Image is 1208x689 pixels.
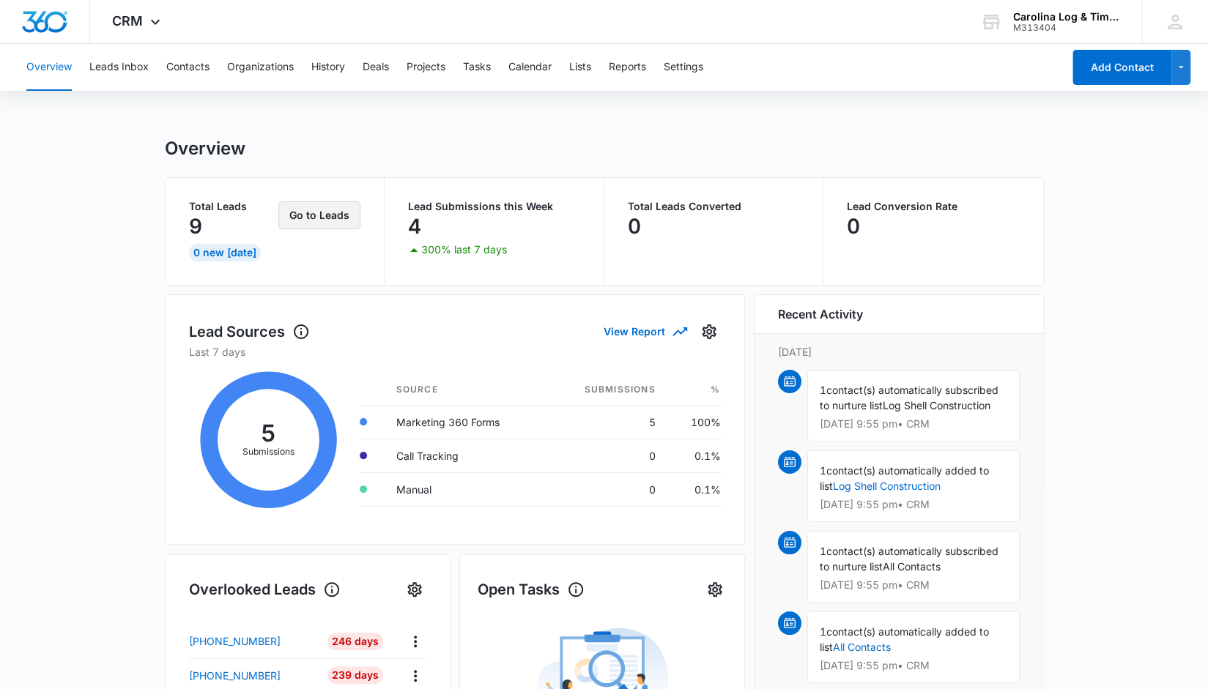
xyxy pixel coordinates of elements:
p: [PHONE_NUMBER] [189,668,281,683]
button: Contacts [166,44,210,91]
button: Settings [703,578,727,601]
span: 1 [820,384,826,396]
h1: Lead Sources [189,321,310,343]
span: contact(s) automatically added to list [820,625,989,653]
div: account id [1013,23,1120,33]
p: Lead Conversion Rate [847,201,1020,212]
td: 100% [667,405,721,439]
a: [PHONE_NUMBER] [189,633,317,649]
th: Submissions [546,374,667,406]
span: contact(s) automatically added to list [820,464,989,492]
td: Marketing 360 Forms [385,405,546,439]
span: contact(s) automatically subscribed to nurture list [820,545,998,573]
button: History [311,44,345,91]
span: 1 [820,464,826,477]
button: Tasks [463,44,491,91]
button: Calendar [508,44,552,91]
button: Lists [569,44,591,91]
h1: Overview [165,138,245,160]
button: Deals [363,44,389,91]
p: [DATE] 9:55 pm • CRM [820,660,1007,671]
p: Total Leads [189,201,276,212]
p: [PHONE_NUMBER] [189,633,281,649]
button: Settings [664,44,703,91]
p: Lead Submissions this Week [408,201,580,212]
p: [DATE] [778,344,1020,360]
div: 239 Days [327,666,383,684]
td: 0.1% [667,472,721,506]
td: 0 [546,472,667,506]
button: Actions [404,630,426,652]
p: 4 [408,215,421,238]
span: 1 [820,625,826,638]
p: 0 [847,215,860,238]
span: Log Shell Construction [883,399,990,411]
p: 300% last 7 days [421,245,507,255]
div: 0 New [DATE] [189,244,261,261]
p: Last 7 days [189,344,721,360]
p: 0 [628,215,641,238]
a: All Contacts [833,641,891,653]
p: [DATE] 9:55 pm • CRM [820,580,1007,590]
p: [DATE] 9:55 pm • CRM [820,499,1007,510]
span: CRM [112,13,143,29]
td: 5 [546,405,667,439]
div: 246 Days [327,633,383,650]
p: [DATE] 9:55 pm • CRM [820,419,1007,429]
button: Settings [697,320,721,343]
button: Actions [404,664,426,687]
button: Reports [609,44,646,91]
button: Settings [403,578,426,601]
button: Leads Inbox [89,44,149,91]
a: Log Shell Construction [833,480,941,492]
p: 9 [189,215,202,238]
span: All Contacts [883,560,941,573]
button: Add Contact [1072,50,1171,85]
h1: Overlooked Leads [189,578,341,600]
button: Projects [407,44,445,91]
button: Organizations [227,44,294,91]
button: Overview [26,44,72,91]
button: Go to Leads [278,201,360,229]
a: [PHONE_NUMBER] [189,668,317,683]
p: Total Leads Converted [628,201,800,212]
td: 0 [546,439,667,472]
button: View Report [604,319,686,344]
a: Go to Leads [278,209,360,221]
span: 1 [820,545,826,557]
th: Source [385,374,546,406]
td: Manual [385,472,546,506]
h1: Open Tasks [478,578,585,600]
td: Call Tracking [385,439,546,472]
th: % [667,374,721,406]
h6: Recent Activity [778,305,863,323]
div: account name [1013,11,1120,23]
span: contact(s) automatically subscribed to nurture list [820,384,998,411]
td: 0.1% [667,439,721,472]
